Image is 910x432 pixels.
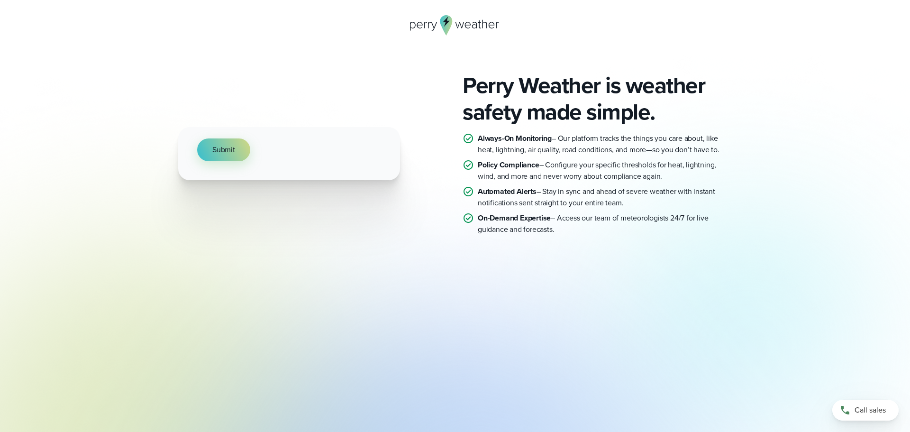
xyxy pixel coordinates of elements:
strong: Always-On Monitoring [478,133,552,144]
span: Call sales [855,404,886,416]
p: – Stay in sync and ahead of severe weather with instant notifications sent straight to your entir... [478,186,732,209]
p: – Access our team of meteorologists 24/7 for live guidance and forecasts. [478,212,732,235]
p: – Our platform tracks the things you care about, like heat, lightning, air quality, road conditio... [478,133,732,156]
a: Call sales [832,400,899,421]
strong: Policy Compliance [478,159,539,170]
p: – Configure your specific thresholds for heat, lightning, wind, and more and never worry about co... [478,159,732,182]
h2: Perry Weather is weather safety made simple. [463,72,732,125]
strong: Automated Alerts [478,186,537,197]
span: Submit [212,144,235,156]
strong: On-Demand Expertise [478,212,551,223]
button: Submit [197,138,250,161]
